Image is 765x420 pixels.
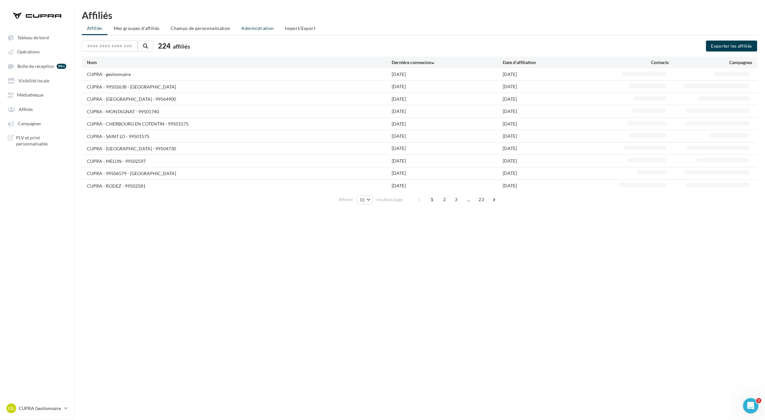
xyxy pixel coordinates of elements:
[17,63,54,69] span: Boîte de réception
[19,107,33,112] span: Affiliés
[503,182,614,189] div: [DATE]
[17,35,49,40] span: Tableau de bord
[503,158,614,164] div: [DATE]
[392,145,503,152] div: [DATE]
[392,121,503,127] div: [DATE]
[503,83,614,90] div: [DATE]
[87,145,176,152] div: CUPRA - [GEOGRAPHIC_DATA] - 99504730
[87,158,146,164] div: CUPRA - MELUN - 99502597
[392,108,503,115] div: [DATE]
[392,96,503,102] div: [DATE]
[4,103,70,115] a: Affiliés
[376,197,403,203] span: résultats/page
[392,83,503,90] div: [DATE]
[285,25,316,31] span: Import/Export
[359,197,365,202] span: 10
[743,398,759,414] iframe: Intercom live chat
[706,41,757,51] button: Exporter les affiliés
[503,133,614,139] div: [DATE]
[392,59,503,66] div: Dernière connexion
[476,194,487,205] span: 23
[503,170,614,176] div: [DATE]
[503,59,614,66] div: Date d'affiliation
[19,405,61,412] p: CUPRA Gestionnaire
[87,71,131,78] div: CUPRA - gestionnaire
[5,402,69,415] a: CG CUPRA Gestionnaire
[463,194,474,205] span: ...
[756,398,761,403] span: 2
[242,25,274,31] span: Administration
[173,43,190,50] span: affiliés
[87,108,159,115] div: CUPRA - MONTAGNAT - 99501740
[4,89,70,100] a: Médiathèque
[669,59,752,66] div: Campagnes
[4,32,70,43] a: Tableau de bord
[427,194,437,205] span: 1
[17,49,40,55] span: Opérations
[439,194,450,205] span: 2
[503,121,614,127] div: [DATE]
[503,108,614,115] div: [DATE]
[82,10,757,20] div: Affiliés
[87,170,176,177] div: CUPRA - 99506579 - [GEOGRAPHIC_DATA]
[87,183,145,189] div: CUPRA - RODEZ - 99502581
[4,75,70,86] a: Visibilité locale
[87,84,176,90] div: CUPRA - 99502638 - [GEOGRAPHIC_DATA]
[339,197,353,203] span: Afficher
[87,96,176,102] div: CUPRA - [GEOGRAPHIC_DATA] - 99564900
[4,60,70,72] a: Boîte de réception 99+
[357,195,373,204] button: 10
[4,46,70,57] a: Opérations
[171,25,230,31] span: Champs de personnalisation
[16,135,66,147] span: PLV et print personnalisable
[451,194,461,205] span: 3
[57,64,66,69] div: 99+
[18,78,49,83] span: Visibilité locale
[392,71,503,78] div: [DATE]
[8,405,14,412] span: CG
[87,133,149,140] div: CUPRA - SAINT LO - 99501575
[503,71,614,78] div: [DATE]
[4,117,70,129] a: Campagnes
[503,96,614,102] div: [DATE]
[114,25,160,31] span: Mes groupes d'affiliés
[158,41,171,51] span: 224
[18,121,41,126] span: Campagnes
[392,158,503,164] div: [DATE]
[392,182,503,189] div: [DATE]
[4,132,70,150] a: PLV et print personnalisable
[503,145,614,152] div: [DATE]
[392,170,503,176] div: [DATE]
[87,121,189,127] div: CUPRA - CHERBOURG EN COTENTIN - 99501575
[87,59,392,66] div: Nom
[613,59,669,66] div: Contacts
[17,92,43,98] span: Médiathèque
[392,133,503,139] div: [DATE]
